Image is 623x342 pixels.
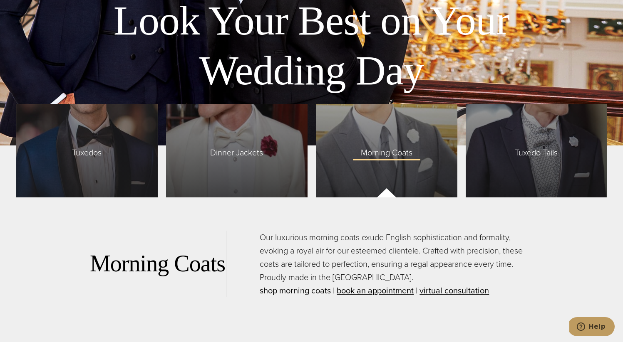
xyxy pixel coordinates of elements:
span: Tuxedos [64,142,110,159]
a: virtual consultation [419,284,489,297]
span: | [333,284,335,297]
span: Dinner Jackets [202,142,271,159]
span: Tuxedo Tails [506,142,566,159]
span: Morning Coats [352,142,421,159]
span: | [416,284,417,297]
iframe: Opens a widget where you can chat to one of our agents [569,317,615,338]
h2: Morning Coats [90,250,226,278]
p: Our luxurious morning coats exude English sophistication and formality, evoking a royal air for o... [260,231,533,297]
a: shop morning coats [260,284,331,297]
a: book an appointment [337,284,414,297]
